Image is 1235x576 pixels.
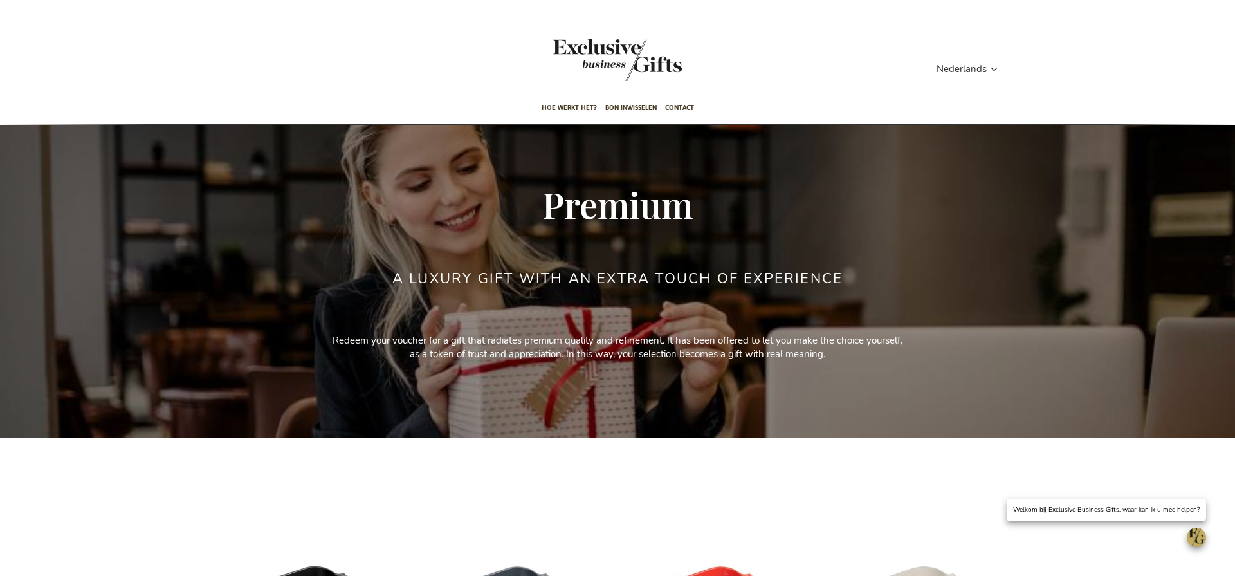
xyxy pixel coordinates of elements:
[392,271,843,286] h2: a luxury gift with an extra touch of experience
[542,93,597,123] span: Hoe werkt het?
[937,62,987,77] span: Nederlands
[605,93,657,123] span: Bon inwisselen
[542,180,693,228] span: Premium
[665,93,694,123] span: Contact
[328,334,907,362] p: Redeem your voucher for a gift that radiates premium quality and refinement. It has been offered ...
[937,62,1006,77] div: Nederlands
